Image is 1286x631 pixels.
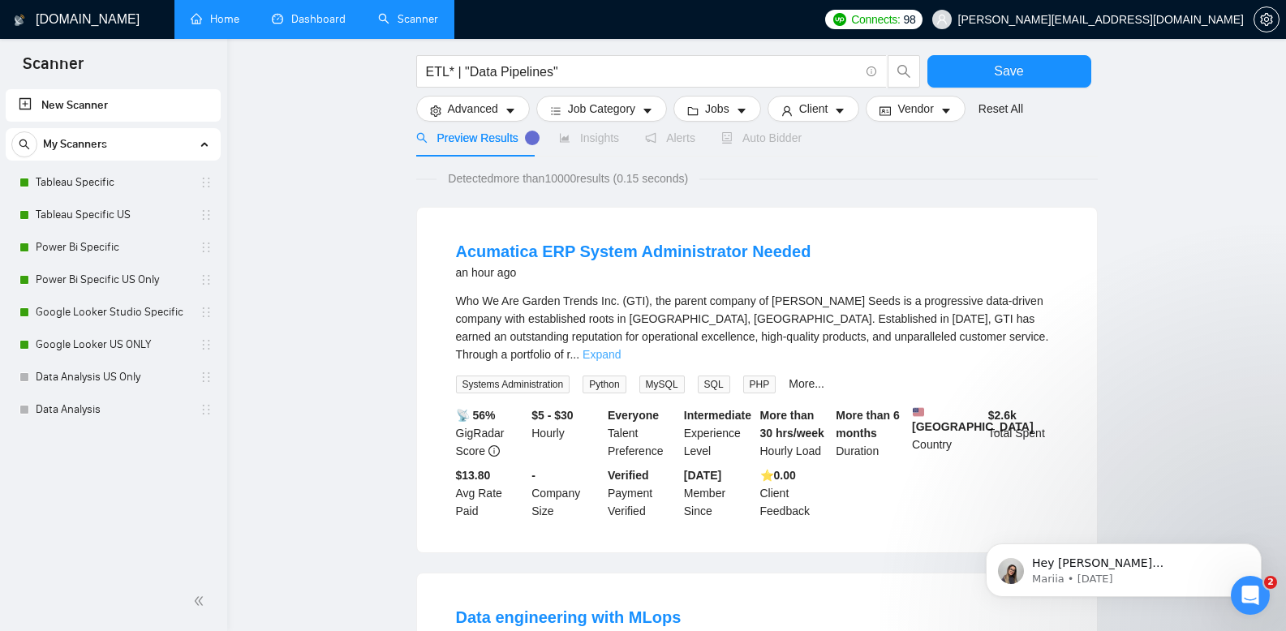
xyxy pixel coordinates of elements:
[721,132,733,144] span: robot
[36,166,190,199] a: Tableau Specific
[525,131,540,145] div: Tooltip anchor
[200,403,213,416] span: holder
[200,241,213,254] span: holder
[1231,576,1270,615] iframe: Intercom live chat
[71,131,280,145] p: Message from Mariia, sent 2d ago
[200,273,213,286] span: holder
[789,377,824,390] a: More...
[456,608,682,626] a: Data engineering with MLops
[36,231,190,264] a: Power Bi Specific
[978,100,1023,118] a: Reset All
[200,338,213,351] span: holder
[721,131,802,144] span: Auto Bidder
[36,199,190,231] a: Tableau Specific US
[888,55,920,88] button: search
[705,100,729,118] span: Jobs
[757,466,833,520] div: Client Feedback
[904,11,916,28] span: 98
[743,376,776,393] span: PHP
[6,128,221,426] li: My Scanners
[272,12,346,26] a: dashboardDashboard
[200,176,213,189] span: holder
[639,376,685,393] span: MySQL
[24,102,300,156] div: message notification from Mariia, 2d ago. Hey nicola@ermilaniconsulting.com, Looks like your Upwo...
[456,292,1058,363] div: Who We Are Garden Trends Inc. (GTI), the parent company of [PERSON_NAME] Seeds is a progressive d...
[11,131,37,157] button: search
[456,263,811,282] div: an hour ago
[505,105,516,117] span: caret-down
[913,406,924,418] img: 🇺🇸
[200,208,213,221] span: holder
[768,96,860,122] button: userClientcaret-down
[880,105,891,117] span: idcard
[456,243,811,260] a: Acumatica ERP System Administrator Needed
[453,466,529,520] div: Avg Rate Paid
[608,409,659,422] b: Everyone
[10,52,97,86] span: Scanner
[604,406,681,460] div: Talent Preference
[1254,6,1280,32] button: setting
[684,409,751,422] b: Intermediate
[760,469,796,482] b: ⭐️ 0.00
[760,409,824,440] b: More than 30 hrs/week
[536,96,667,122] button: barsJob Categorycaret-down
[200,371,213,384] span: holder
[531,469,535,482] b: -
[43,128,107,161] span: My Scanners
[12,139,37,150] span: search
[1254,13,1279,26] span: setting
[994,61,1023,81] span: Save
[834,105,845,117] span: caret-down
[36,328,190,361] a: Google Looker US ONLY
[673,96,761,122] button: folderJobscaret-down
[191,12,239,26] a: homeHome
[866,96,965,122] button: idcardVendorcaret-down
[583,376,626,393] span: Python
[583,348,621,361] a: Expand
[888,64,919,79] span: search
[456,469,491,482] b: $13.80
[19,89,208,122] a: New Scanner
[416,96,530,122] button: settingAdvancedcaret-down
[988,409,1017,422] b: $ 2.6k
[1264,576,1277,589] span: 2
[71,115,280,354] span: Hey [PERSON_NAME][EMAIL_ADDRESS][DOMAIN_NAME], Looks like your Upwork agency Ermilani Consulting ...
[799,100,828,118] span: Client
[36,264,190,296] a: Power Bi Specific US Only
[736,105,747,117] span: caret-down
[698,376,730,393] span: SQL
[456,376,570,393] span: Systems Administration
[927,55,1091,88] button: Save
[488,445,500,457] span: info-circle
[531,409,573,422] b: $5 - $30
[200,306,213,319] span: holder
[430,105,441,117] span: setting
[836,409,900,440] b: More than 6 months
[559,132,570,144] span: area-chart
[961,441,1286,623] iframe: Intercom notifications message
[781,105,793,117] span: user
[14,7,25,33] img: logo
[684,469,721,482] b: [DATE]
[909,406,985,460] div: Country
[378,12,438,26] a: searchScanner
[867,67,877,77] span: info-circle
[832,406,909,460] div: Duration
[687,105,699,117] span: folder
[645,132,656,144] span: notification
[550,105,561,117] span: bars
[437,170,699,187] span: Detected more than 10000 results (0.15 seconds)
[912,406,1034,433] b: [GEOGRAPHIC_DATA]
[608,469,649,482] b: Verified
[936,14,948,25] span: user
[37,117,62,143] img: Profile image for Mariia
[833,13,846,26] img: upwork-logo.png
[940,105,952,117] span: caret-down
[985,406,1061,460] div: Total Spent
[681,406,757,460] div: Experience Level
[681,466,757,520] div: Member Since
[36,393,190,426] a: Data Analysis
[453,406,529,460] div: GigRadar Score
[570,348,579,361] span: ...
[757,406,833,460] div: Hourly Load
